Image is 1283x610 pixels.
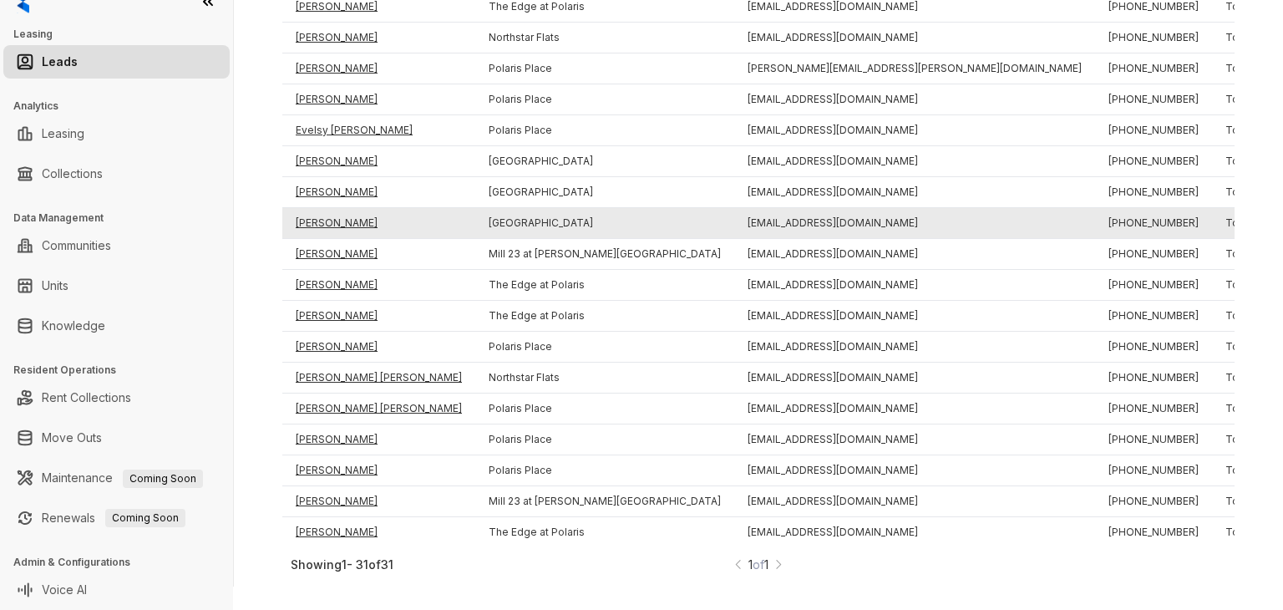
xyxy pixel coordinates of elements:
[282,239,475,270] td: [PERSON_NAME]
[1095,363,1212,394] td: [PHONE_NUMBER]
[1095,115,1212,146] td: [PHONE_NUMBER]
[282,486,475,517] td: [PERSON_NAME]
[734,53,1095,84] td: [PERSON_NAME][EMAIL_ADDRESS][PERSON_NAME][DOMAIN_NAME]
[753,557,764,572] span: of
[282,23,475,53] td: [PERSON_NAME]
[282,84,475,115] td: [PERSON_NAME]
[475,455,734,486] td: Polaris Place
[1095,517,1212,548] td: [PHONE_NUMBER]
[13,99,233,114] h3: Analytics
[3,269,230,302] li: Units
[13,555,233,570] h3: Admin & Configurations
[282,332,475,363] td: [PERSON_NAME]
[42,45,78,79] a: Leads
[1095,177,1212,208] td: [PHONE_NUMBER]
[475,394,734,424] td: Polaris Place
[42,573,87,607] a: Voice AI
[1095,270,1212,301] td: [PHONE_NUMBER]
[475,239,734,270] td: Mill 23 at [PERSON_NAME][GEOGRAPHIC_DATA]
[1095,455,1212,486] td: [PHONE_NUMBER]
[734,332,1095,363] td: [EMAIL_ADDRESS][DOMAIN_NAME]
[282,270,475,301] td: [PERSON_NAME]
[42,117,84,150] a: Leasing
[1095,84,1212,115] td: [PHONE_NUMBER]
[3,309,230,343] li: Knowledge
[1095,53,1212,84] td: [PHONE_NUMBER]
[475,208,734,239] td: [GEOGRAPHIC_DATA]
[475,115,734,146] td: Polaris Place
[291,557,733,572] div: Showing 1 - 31 of 31
[105,509,185,527] span: Coming Soon
[773,556,784,573] img: RightArrowIcon
[282,177,475,208] td: [PERSON_NAME]
[734,115,1095,146] td: [EMAIL_ADDRESS][DOMAIN_NAME]
[3,461,230,495] li: Maintenance
[734,208,1095,239] td: [EMAIL_ADDRESS][DOMAIN_NAME]
[475,486,734,517] td: Mill 23 at [PERSON_NAME][GEOGRAPHIC_DATA]
[475,177,734,208] td: [GEOGRAPHIC_DATA]
[734,394,1095,424] td: [EMAIL_ADDRESS][DOMAIN_NAME]
[1095,301,1212,332] td: [PHONE_NUMBER]
[475,84,734,115] td: Polaris Place
[13,27,233,42] h3: Leasing
[282,53,475,84] td: [PERSON_NAME]
[282,115,475,146] td: Evelsy [PERSON_NAME]
[734,424,1095,455] td: [EMAIL_ADDRESS][DOMAIN_NAME]
[734,486,1095,517] td: [EMAIL_ADDRESS][DOMAIN_NAME]
[282,363,475,394] td: [PERSON_NAME] [PERSON_NAME]
[1095,146,1212,177] td: [PHONE_NUMBER]
[42,309,105,343] a: Knowledge
[42,501,185,535] a: RenewalsComing Soon
[3,229,230,262] li: Communities
[123,470,203,488] span: Coming Soon
[3,421,230,455] li: Move Outs
[1095,394,1212,424] td: [PHONE_NUMBER]
[282,424,475,455] td: [PERSON_NAME]
[42,421,102,455] a: Move Outs
[1095,486,1212,517] td: [PHONE_NUMBER]
[475,424,734,455] td: Polaris Place
[3,573,230,607] li: Voice AI
[734,146,1095,177] td: [EMAIL_ADDRESS][DOMAIN_NAME]
[42,381,131,414] a: Rent Collections
[1095,239,1212,270] td: [PHONE_NUMBER]
[475,146,734,177] td: [GEOGRAPHIC_DATA]
[42,269,68,302] a: Units
[282,455,475,486] td: [PERSON_NAME]
[734,23,1095,53] td: [EMAIL_ADDRESS][DOMAIN_NAME]
[475,23,734,53] td: Northstar Flats
[1095,332,1212,363] td: [PHONE_NUMBER]
[3,117,230,150] li: Leasing
[734,455,1095,486] td: [EMAIL_ADDRESS][DOMAIN_NAME]
[3,501,230,535] li: Renewals
[13,363,233,378] h3: Resident Operations
[475,301,734,332] td: The Edge at Polaris
[475,517,734,548] td: The Edge at Polaris
[733,556,744,573] img: LeftArrowIcon
[475,332,734,363] td: Polaris Place
[3,45,230,79] li: Leads
[734,84,1095,115] td: [EMAIL_ADDRESS][DOMAIN_NAME]
[1095,23,1212,53] td: [PHONE_NUMBER]
[282,394,475,424] td: [PERSON_NAME] [PERSON_NAME]
[282,146,475,177] td: [PERSON_NAME]
[475,363,734,394] td: Northstar Flats
[282,208,475,239] td: [PERSON_NAME]
[734,301,1095,332] td: [EMAIL_ADDRESS][DOMAIN_NAME]
[3,157,230,191] li: Collections
[1095,208,1212,239] td: [PHONE_NUMBER]
[734,270,1095,301] td: [EMAIL_ADDRESS][DOMAIN_NAME]
[42,157,103,191] a: Collections
[1095,424,1212,455] td: [PHONE_NUMBER]
[748,556,768,573] span: 1 1
[282,301,475,332] td: [PERSON_NAME]
[734,363,1095,394] td: [EMAIL_ADDRESS][DOMAIN_NAME]
[42,229,111,262] a: Communities
[475,270,734,301] td: The Edge at Polaris
[13,211,233,226] h3: Data Management
[734,177,1095,208] td: [EMAIL_ADDRESS][DOMAIN_NAME]
[282,517,475,548] td: [PERSON_NAME]
[734,239,1095,270] td: [EMAIL_ADDRESS][DOMAIN_NAME]
[734,517,1095,548] td: [EMAIL_ADDRESS][DOMAIN_NAME]
[475,53,734,84] td: Polaris Place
